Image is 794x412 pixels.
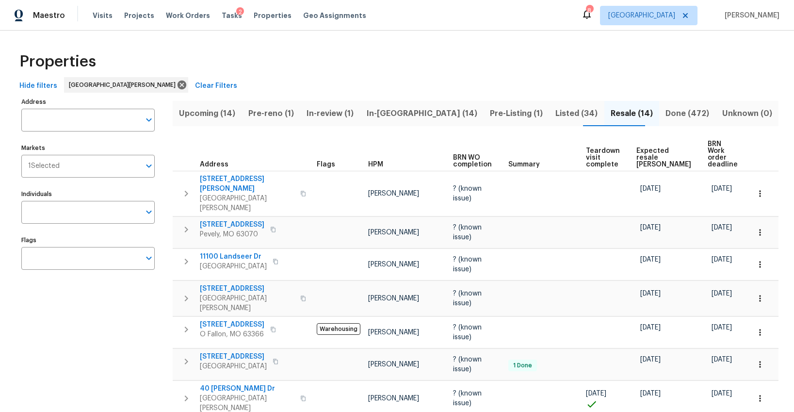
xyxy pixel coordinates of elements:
[200,362,267,371] span: [GEOGRAPHIC_DATA]
[200,220,264,230] span: [STREET_ADDRESS]
[368,295,419,302] span: [PERSON_NAME]
[509,362,536,370] span: 1 Done
[640,390,661,397] span: [DATE]
[640,356,661,363] span: [DATE]
[28,162,60,170] span: 1 Selected
[453,356,482,373] span: ? (known issue)
[142,205,156,219] button: Open
[21,99,155,105] label: Address
[368,190,419,197] span: [PERSON_NAME]
[317,161,335,168] span: Flags
[712,185,732,192] span: [DATE]
[453,185,482,202] span: ? (known issue)
[712,290,732,297] span: [DATE]
[93,11,113,20] span: Visits
[200,230,264,239] span: Pevely, MO 63070
[21,145,155,151] label: Markets
[195,80,237,92] span: Clear Filters
[636,148,691,168] span: Expected resale [PERSON_NAME]
[178,107,236,120] span: Upcoming (14)
[453,224,482,241] span: ? (known issue)
[708,141,738,168] span: BRN Work order deadline
[608,11,675,20] span: [GEOGRAPHIC_DATA]
[712,324,732,331] span: [DATE]
[142,113,156,127] button: Open
[142,159,156,173] button: Open
[368,161,383,168] span: HPM
[721,11,779,20] span: [PERSON_NAME]
[222,12,242,19] span: Tasks
[247,107,294,120] span: Pre-reno (1)
[453,390,482,407] span: ? (known issue)
[200,352,267,362] span: [STREET_ADDRESS]
[489,107,543,120] span: Pre-Listing (1)
[200,294,294,313] span: [GEOGRAPHIC_DATA][PERSON_NAME]
[64,77,188,93] div: [GEOGRAPHIC_DATA][PERSON_NAME]
[142,251,156,265] button: Open
[33,11,65,20] span: Maestro
[306,107,354,120] span: In-review (1)
[368,261,419,268] span: [PERSON_NAME]
[640,324,661,331] span: [DATE]
[712,256,732,263] span: [DATE]
[555,107,598,120] span: Listed (34)
[712,390,732,397] span: [DATE]
[236,7,244,17] div: 2
[21,237,155,243] label: Flags
[640,224,661,231] span: [DATE]
[453,154,492,168] span: BRN WO completion
[21,191,155,197] label: Individuals
[640,290,661,297] span: [DATE]
[303,11,366,20] span: Geo Assignments
[200,161,228,168] span: Address
[166,11,210,20] span: Work Orders
[722,107,773,120] span: Unknown (0)
[200,262,267,271] span: [GEOGRAPHIC_DATA]
[712,356,732,363] span: [DATE]
[200,284,294,294] span: [STREET_ADDRESS]
[453,256,482,273] span: ? (known issue)
[453,324,482,341] span: ? (known issue)
[366,107,477,120] span: In-[GEOGRAPHIC_DATA] (14)
[200,252,267,262] span: 11100 Landseer Dr
[200,330,264,339] span: O Fallon, MO 63366
[586,148,620,168] span: Teardown visit complete
[508,161,540,168] span: Summary
[640,256,661,263] span: [DATE]
[368,395,419,402] span: [PERSON_NAME]
[368,329,419,336] span: [PERSON_NAME]
[124,11,154,20] span: Projects
[200,194,294,213] span: [GEOGRAPHIC_DATA][PERSON_NAME]
[254,11,292,20] span: Properties
[69,80,179,90] span: [GEOGRAPHIC_DATA][PERSON_NAME]
[453,290,482,307] span: ? (known issue)
[712,224,732,231] span: [DATE]
[200,174,294,194] span: [STREET_ADDRESS][PERSON_NAME]
[200,384,294,394] span: 40 [PERSON_NAME] Dr
[665,107,710,120] span: Done (472)
[610,107,653,120] span: Resale (14)
[586,6,593,16] div: 8
[317,323,360,335] span: Warehousing
[640,185,661,192] span: [DATE]
[19,80,57,92] span: Hide filters
[19,57,96,66] span: Properties
[586,390,606,397] span: [DATE]
[200,320,264,330] span: [STREET_ADDRESS]
[368,229,419,236] span: [PERSON_NAME]
[368,361,419,368] span: [PERSON_NAME]
[16,77,61,95] button: Hide filters
[191,77,241,95] button: Clear Filters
